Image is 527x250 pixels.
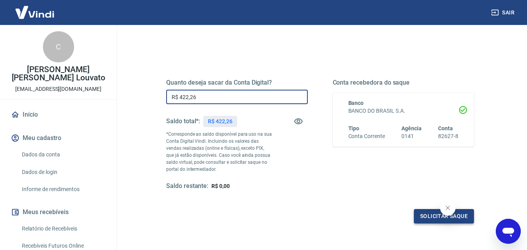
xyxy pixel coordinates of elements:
[166,79,308,87] h5: Quanto deseja sacar da Conta Digital?
[166,182,208,190] h5: Saldo restante:
[348,107,459,115] h6: BANCO DO BRASIL S.A.
[5,5,66,12] span: Olá! Precisa de ajuda?
[438,132,458,140] h6: 82627-8
[348,132,385,140] h6: Conta Corrente
[19,147,107,163] a: Dados da conta
[348,100,364,106] span: Banco
[166,117,200,125] h5: Saldo total*:
[438,125,453,131] span: Conta
[414,209,474,223] button: Solicitar saque
[19,181,107,197] a: Informe de rendimentos
[6,66,110,82] p: [PERSON_NAME] [PERSON_NAME] Louvato
[401,125,422,131] span: Agência
[19,164,107,180] a: Dados de login
[208,117,232,126] p: R$ 422,26
[211,183,230,189] span: R$ 0,00
[333,79,474,87] h5: Conta recebedora do saque
[401,132,422,140] h6: 0141
[9,129,107,147] button: Meu cadastro
[15,85,101,93] p: [EMAIL_ADDRESS][DOMAIN_NAME]
[496,219,521,244] iframe: Botão para abrir a janela de mensagens
[440,200,456,216] iframe: Fechar mensagem
[9,106,107,123] a: Início
[43,31,74,62] div: C
[166,131,272,173] p: *Corresponde ao saldo disponível para uso na sua Conta Digital Vindi. Incluindo os valores das ve...
[9,0,60,24] img: Vindi
[348,125,360,131] span: Tipo
[490,5,518,20] button: Sair
[19,221,107,237] a: Relatório de Recebíveis
[9,204,107,221] button: Meus recebíveis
